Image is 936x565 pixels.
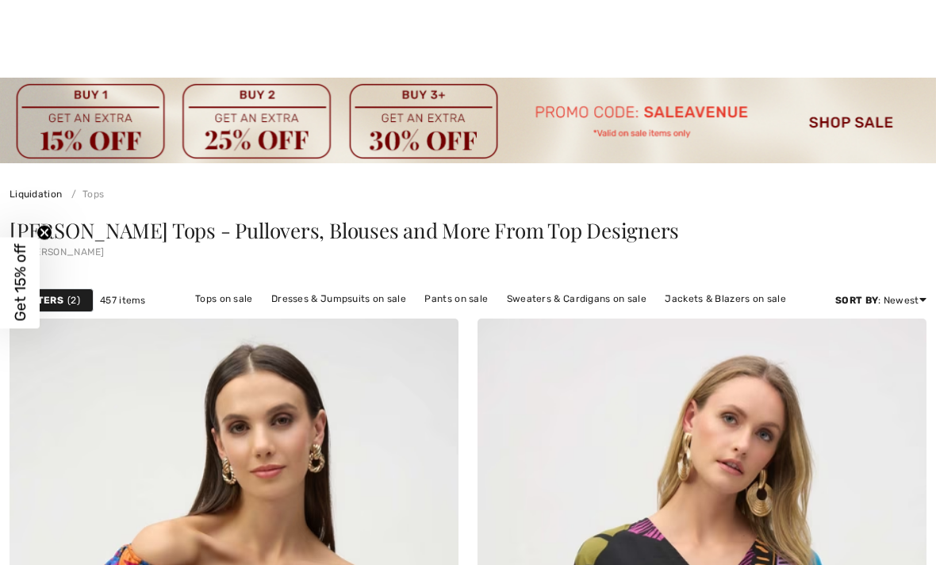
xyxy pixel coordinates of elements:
[835,293,926,307] div: : Newest
[23,293,63,307] strong: Filters
[67,293,80,307] span: 2
[10,247,926,257] div: by [PERSON_NAME]
[835,295,878,306] strong: Sort By
[100,293,146,307] span: 457 items
[480,309,582,330] a: Outerwear on sale
[10,216,679,244] span: [PERSON_NAME] Tops - Pullovers, Blouses and More From Top Designers
[36,224,52,240] button: Close teaser
[11,244,29,322] span: Get 15% off
[657,288,794,309] a: Jackets & Blazers on sale
[10,189,62,200] a: Liquidation
[416,288,496,309] a: Pants on sale
[399,309,478,330] a: Skirts on sale
[187,288,261,309] a: Tops on sale
[65,189,105,200] a: Tops
[499,288,654,309] a: Sweaters & Cardigans on sale
[263,288,414,309] a: Dresses & Jumpsuits on sale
